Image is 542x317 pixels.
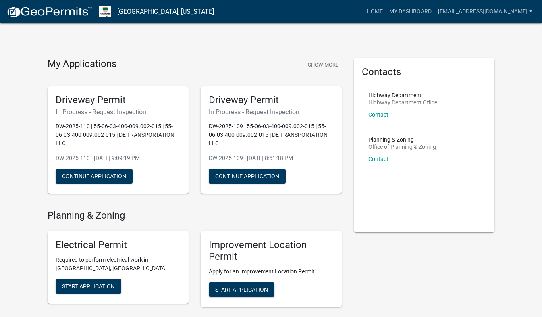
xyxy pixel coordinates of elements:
h6: In Progress - Request Inspection [56,108,181,116]
img: Morgan County, Indiana [99,6,111,17]
span: Start Application [215,286,268,292]
p: DW-2025-109 - [DATE] 8:51:18 PM [209,154,334,163]
p: DW-2025-109 | 55-06-03-400-009.002-015 | 55-06-03-400-009.002-015 | DE TRANSPORTATION LLC [209,122,334,148]
h5: Driveway Permit [56,94,181,106]
h5: Electrical Permit [56,239,181,251]
h5: Improvement Location Permit [209,239,334,263]
p: Highway Department [368,92,437,98]
button: Start Application [209,282,274,297]
button: Continue Application [56,169,133,184]
a: [GEOGRAPHIC_DATA], [US_STATE] [117,5,214,19]
a: Contact [368,111,388,118]
h5: Contacts [362,66,487,78]
button: Start Application [56,279,121,294]
p: Highway Department Office [368,100,437,105]
h5: Driveway Permit [209,94,334,106]
p: Apply for an Improvement Location Permit [209,267,334,276]
p: Office of Planning & Zoning [368,144,436,150]
p: DW-2025-110 - [DATE] 9:09:19 PM [56,154,181,163]
p: Planning & Zoning [368,137,436,142]
h6: In Progress - Request Inspection [209,108,334,116]
a: [EMAIL_ADDRESS][DOMAIN_NAME] [435,4,536,19]
button: Continue Application [209,169,286,184]
span: Start Application [62,283,115,290]
a: Contact [368,156,388,162]
p: Required to perform electrical work in [GEOGRAPHIC_DATA], [GEOGRAPHIC_DATA] [56,256,181,273]
a: My Dashboard [386,4,435,19]
a: Home [363,4,386,19]
h4: Planning & Zoning [48,210,342,221]
p: DW-2025-110 | 55-06-03-400-009.002-015 | 55-06-03-400-009.002-015 | DE TRANSPORTATION LLC [56,122,181,148]
button: Show More [305,58,342,71]
h4: My Applications [48,58,116,70]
